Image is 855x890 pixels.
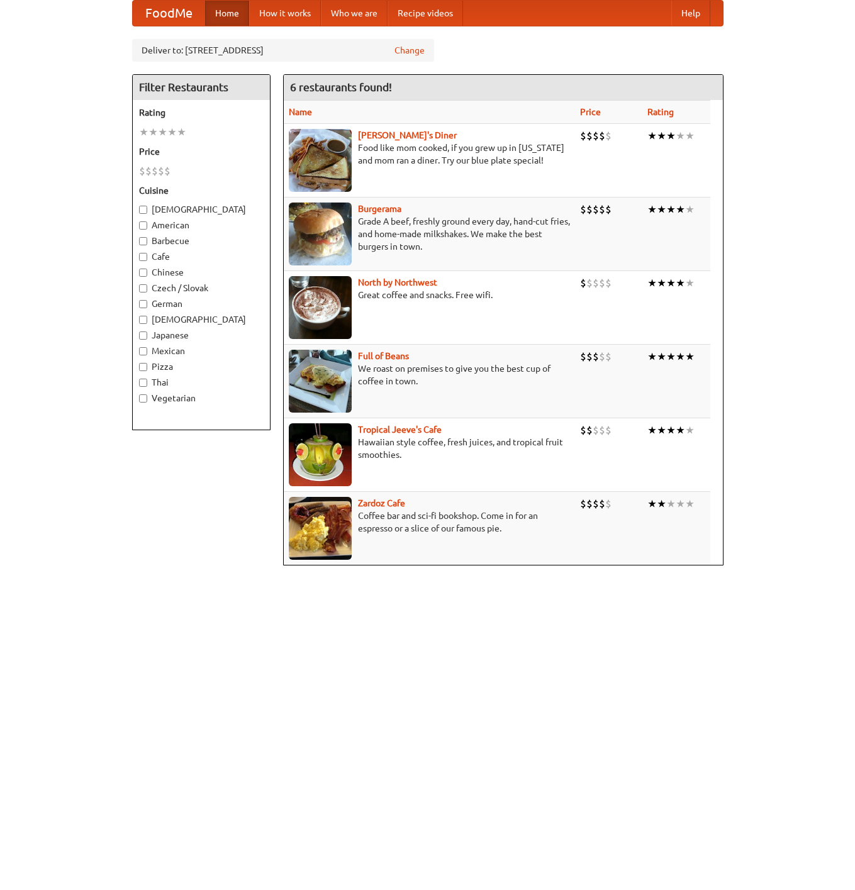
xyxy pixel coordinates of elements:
[139,106,264,119] h5: Rating
[152,164,158,178] li: $
[358,351,409,361] a: Full of Beans
[139,376,264,389] label: Thai
[139,125,148,139] li: ★
[358,277,437,287] a: North by Northwest
[593,497,599,511] li: $
[580,423,586,437] li: $
[289,436,570,461] p: Hawaiian style coffee, fresh juices, and tropical fruit smoothies.
[289,362,570,387] p: We roast on premises to give you the best cup of coffee in town.
[139,269,147,277] input: Chinese
[685,129,695,143] li: ★
[580,497,586,511] li: $
[666,203,676,216] li: ★
[605,276,612,290] li: $
[647,497,657,511] li: ★
[177,125,186,139] li: ★
[657,350,666,364] li: ★
[289,497,352,560] img: zardoz.jpg
[666,423,676,437] li: ★
[139,282,264,294] label: Czech / Slovak
[599,129,605,143] li: $
[205,1,249,26] a: Home
[139,347,147,355] input: Mexican
[139,331,147,340] input: Japanese
[139,345,264,357] label: Mexican
[139,237,147,245] input: Barbecue
[289,276,352,339] img: north.jpg
[132,39,434,62] div: Deliver to: [STREET_ADDRESS]
[593,423,599,437] li: $
[657,276,666,290] li: ★
[580,203,586,216] li: $
[148,125,158,139] li: ★
[593,276,599,290] li: $
[358,425,442,435] a: Tropical Jeeve's Cafe
[358,498,405,508] a: Zardoz Cafe
[158,125,167,139] li: ★
[685,276,695,290] li: ★
[289,203,352,265] img: burgerama.jpg
[358,130,457,140] a: [PERSON_NAME]'s Diner
[676,129,685,143] li: ★
[605,350,612,364] li: $
[289,142,570,167] p: Food like mom cooked, if you grew up in [US_STATE] and mom ran a diner. Try our blue plate special!
[133,75,270,100] h4: Filter Restaurants
[580,129,586,143] li: $
[647,350,657,364] li: ★
[657,203,666,216] li: ★
[666,129,676,143] li: ★
[289,509,570,535] p: Coffee bar and sci-fi bookshop. Come in for an espresso or a slice of our famous pie.
[580,350,586,364] li: $
[139,184,264,197] h5: Cuisine
[139,394,147,403] input: Vegetarian
[671,1,710,26] a: Help
[586,497,593,511] li: $
[593,129,599,143] li: $
[586,350,593,364] li: $
[605,129,612,143] li: $
[139,298,264,310] label: German
[289,423,352,486] img: jeeves.jpg
[139,329,264,342] label: Japanese
[139,360,264,373] label: Pizza
[647,129,657,143] li: ★
[139,250,264,263] label: Cafe
[647,276,657,290] li: ★
[321,1,388,26] a: Who we are
[685,423,695,437] li: ★
[139,392,264,404] label: Vegetarian
[666,497,676,511] li: ★
[289,129,352,192] img: sallys.jpg
[388,1,463,26] a: Recipe videos
[647,203,657,216] li: ★
[139,284,147,292] input: Czech / Slovak
[676,350,685,364] li: ★
[586,203,593,216] li: $
[145,164,152,178] li: $
[593,203,599,216] li: $
[586,423,593,437] li: $
[685,497,695,511] li: ★
[593,350,599,364] li: $
[290,81,392,93] ng-pluralize: 6 restaurants found!
[580,107,601,117] a: Price
[580,276,586,290] li: $
[657,497,666,511] li: ★
[685,350,695,364] li: ★
[139,379,147,387] input: Thai
[676,423,685,437] li: ★
[657,129,666,143] li: ★
[164,164,170,178] li: $
[289,289,570,301] p: Great coffee and snacks. Free wifi.
[139,266,264,279] label: Chinese
[605,497,612,511] li: $
[394,44,425,57] a: Change
[676,203,685,216] li: ★
[358,204,401,214] b: Burgerama
[139,313,264,326] label: [DEMOGRAPHIC_DATA]
[158,164,164,178] li: $
[139,206,147,214] input: [DEMOGRAPHIC_DATA]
